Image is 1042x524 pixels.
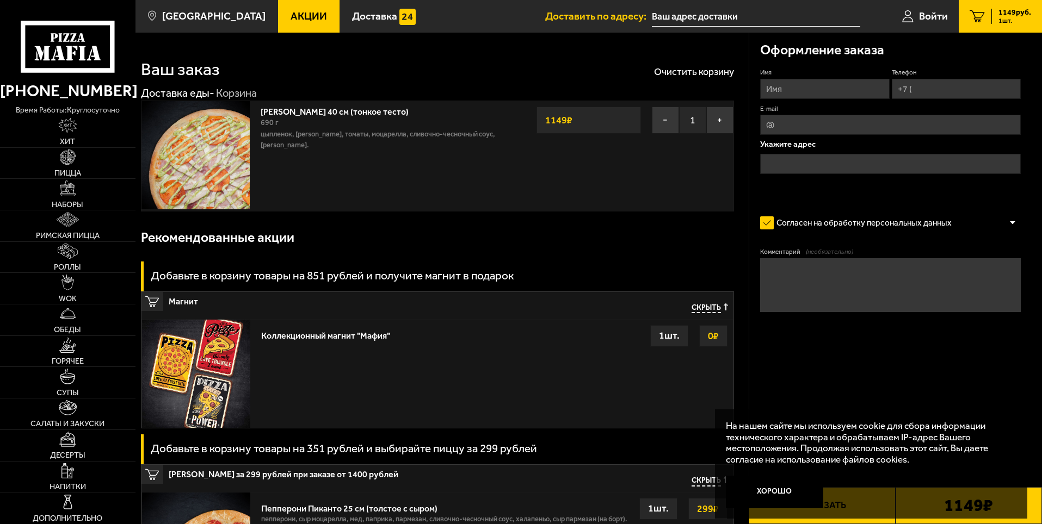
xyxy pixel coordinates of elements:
div: Корзина [216,86,257,101]
label: Имя [760,68,889,77]
h1: Ваш заказ [141,61,220,78]
span: Войти [919,11,948,21]
span: Скрыть [692,476,721,486]
button: Скрыть [692,303,728,314]
input: +7 ( [892,79,1021,99]
a: [PERSON_NAME] 40 см (тонкое тесто) [261,103,420,117]
button: − [652,107,679,134]
a: Доставка еды- [141,86,214,99]
span: Наборы [52,201,83,208]
input: Имя [760,79,889,99]
p: На нашем сайте мы используем cookie для сбора информации технического характера и обрабатываем IP... [726,420,1010,465]
label: E-mail [760,104,1021,114]
span: 1149 руб. [998,9,1031,16]
button: Очистить корзину [654,67,734,77]
span: Роллы [54,263,81,271]
span: Напитки [50,483,86,490]
h3: Добавьте в корзину товары на 351 рублей и выбирайте пиццу за 299 рублей [151,443,537,454]
h3: Оформление заказа [760,43,884,57]
button: Хорошо [726,476,824,508]
div: 1 шт. [650,325,688,347]
label: Телефон [892,68,1021,77]
button: Скрыть [692,476,728,486]
div: Коллекционный магнит "Мафия" [261,325,390,341]
input: Ваш адрес доставки [652,7,860,27]
span: WOK [59,295,77,302]
div: Пепперони Пиканто 25 см (толстое с сыром) [261,498,627,514]
h3: Рекомендованные акции [141,231,294,245]
strong: 299 ₽ [694,498,722,519]
span: Скрыть [692,303,721,314]
p: цыпленок, [PERSON_NAME], томаты, моцарелла, сливочно-чесночный соус, [PERSON_NAME]. [261,129,502,151]
span: 1 [679,107,706,134]
label: Комментарий [760,247,1021,257]
span: Пицца [54,169,81,177]
span: Десерты [50,451,85,459]
span: [PERSON_NAME] за 299 рублей при заказе от 1400 рублей [169,465,524,479]
span: 1 шт. [998,17,1031,24]
a: Коллекционный магнит "Мафия"0₽1шт. [141,319,733,428]
p: Укажите адрес [760,140,1021,148]
h3: Добавьте в корзину товары на 851 рублей и получите магнит в подарок [151,270,514,282]
span: Обеды [54,326,81,333]
button: + [706,107,733,134]
span: (необязательно) [806,247,853,257]
input: @ [760,115,1021,135]
span: 690 г [261,118,279,127]
span: [GEOGRAPHIC_DATA] [162,11,266,21]
span: Хит [60,138,75,145]
span: Доставить по адресу: [545,11,652,21]
span: Горячее [52,357,84,365]
span: Магнит [169,292,524,306]
span: Супы [57,389,79,396]
label: Согласен на обработку персональных данных [760,212,963,234]
span: Акции [291,11,327,21]
strong: 0 ₽ [705,326,722,346]
img: 15daf4d41897b9f0e9f617042186c801.svg [399,9,416,25]
span: Римская пицца [36,232,100,239]
span: Доставка [352,11,397,21]
span: Салаты и закуски [30,420,104,427]
strong: 1149 ₽ [542,110,575,130]
div: 1 шт. [639,498,677,520]
span: Дополнительно [33,514,102,522]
